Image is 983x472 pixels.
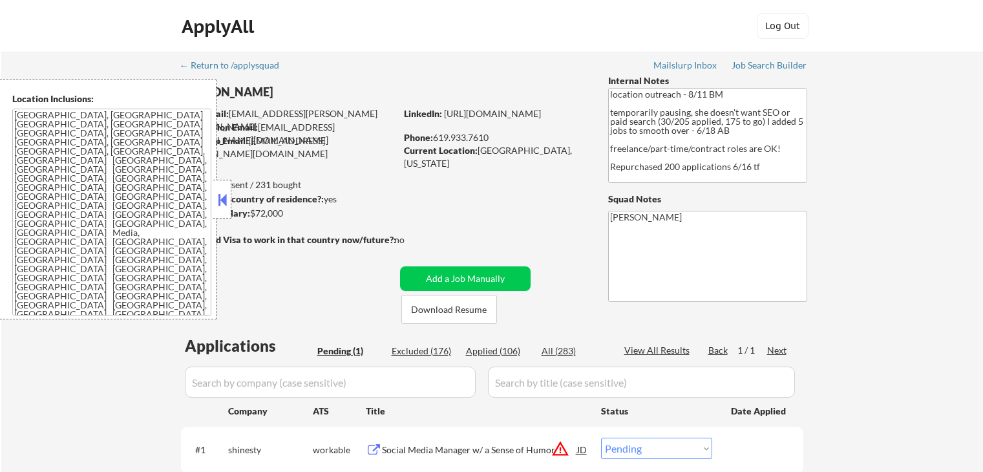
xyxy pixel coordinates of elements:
[228,444,313,456] div: shinesty
[313,405,366,418] div: ATS
[601,399,712,422] div: Status
[624,344,693,357] div: View All Results
[708,344,729,357] div: Back
[404,132,433,143] strong: Phone:
[394,233,431,246] div: no
[404,145,478,156] strong: Current Location:
[404,144,587,169] div: [GEOGRAPHIC_DATA], [US_STATE]
[400,266,531,291] button: Add a Job Manually
[401,295,497,324] button: Download Resume
[653,60,718,73] a: Mailslurp Inbox
[404,131,587,144] div: 619.933.7610
[576,438,589,461] div: JD
[181,234,396,245] strong: Will need Visa to work in that country now/future?:
[767,344,788,357] div: Next
[181,134,396,160] div: [EMAIL_ADDRESS][PERSON_NAME][DOMAIN_NAME]
[488,367,795,398] input: Search by title (case sensitive)
[542,345,606,358] div: All (283)
[653,61,718,70] div: Mailslurp Inbox
[180,193,392,206] div: yes
[731,405,788,418] div: Date Applied
[732,61,807,70] div: Job Search Builder
[317,345,382,358] div: Pending (1)
[185,338,313,354] div: Applications
[180,207,396,220] div: $72,000
[737,344,767,357] div: 1 / 1
[182,16,258,38] div: ApplyAll
[180,61,291,70] div: ← Return to /applysquad
[732,60,807,73] a: Job Search Builder
[182,121,396,146] div: [EMAIL_ADDRESS][PERSON_NAME][DOMAIN_NAME]
[382,444,577,456] div: Social Media Manager w/ a Sense of Humor
[181,84,447,100] div: [PERSON_NAME]
[182,107,396,133] div: [EMAIL_ADDRESS][PERSON_NAME][DOMAIN_NAME]
[12,92,211,105] div: Location Inclusions:
[366,405,589,418] div: Title
[195,444,218,456] div: #1
[757,13,809,39] button: Log Out
[392,345,456,358] div: Excluded (176)
[608,193,807,206] div: Squad Notes
[180,60,291,73] a: ← Return to /applysquad
[228,405,313,418] div: Company
[551,440,569,458] button: warning_amber
[444,108,541,119] a: [URL][DOMAIN_NAME]
[313,444,366,456] div: workable
[404,108,442,119] strong: LinkedIn:
[608,74,807,87] div: Internal Notes
[180,178,396,191] div: 106 sent / 231 bought
[180,193,324,204] strong: Can work in country of residence?:
[466,345,531,358] div: Applied (106)
[185,367,476,398] input: Search by company (case sensitive)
